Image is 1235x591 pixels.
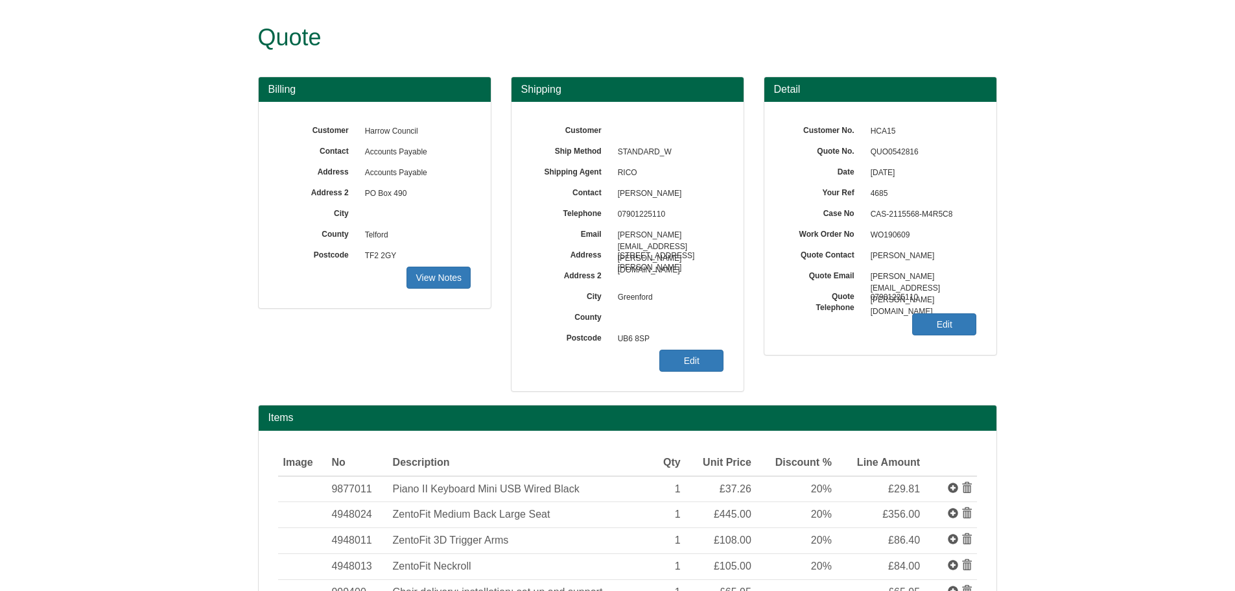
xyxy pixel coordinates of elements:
[278,163,359,178] label: Address
[811,509,832,520] span: 20%
[714,535,751,546] span: £108.00
[531,204,611,219] label: Telephone
[521,84,734,95] h3: Shipping
[393,483,580,494] span: Piano II Keyboard Mini USB Wired Black
[784,267,864,282] label: Quote Email
[864,204,977,225] span: CAS-2115568-M4R5C8
[268,84,481,95] h3: Billing
[864,163,977,184] span: [DATE]
[531,163,611,178] label: Shipping Agent
[531,329,611,344] label: Postcode
[611,287,724,308] span: Greenford
[864,121,977,142] span: HCA15
[531,121,611,136] label: Customer
[406,267,471,289] a: View Notes
[675,483,681,494] span: 1
[811,483,832,494] span: 20%
[784,163,864,178] label: Date
[278,142,359,157] label: Contact
[278,121,359,136] label: Customer
[326,476,387,502] td: 9877011
[784,204,864,219] label: Case No
[864,287,977,308] span: 07901225110
[774,84,987,95] h3: Detail
[359,142,471,163] span: Accounts Payable
[531,142,611,157] label: Ship Method
[278,225,359,240] label: County
[611,184,724,204] span: [PERSON_NAME]
[611,163,724,184] span: RICO
[675,509,681,520] span: 1
[784,246,864,261] label: Quote Contact
[388,450,653,476] th: Description
[278,184,359,199] label: Address 2
[811,561,832,572] span: 20%
[359,246,471,267] span: TF2 2GY
[393,535,509,546] span: ZentoFit 3D Trigger Arms
[611,142,724,163] span: STANDARD_W
[864,184,977,204] span: 4685
[531,267,611,282] label: Address 2
[757,450,837,476] th: Discount %
[686,450,757,476] th: Unit Price
[888,561,920,572] span: £84.00
[278,246,359,261] label: Postcode
[393,509,550,520] span: ZentoFit Medium Back Large Seat
[675,535,681,546] span: 1
[611,225,724,246] span: [PERSON_NAME][EMAIL_ADDRESS][PERSON_NAME][DOMAIN_NAME]
[882,509,920,520] span: £356.00
[531,308,611,323] label: County
[784,142,864,157] label: Quote No.
[611,204,724,225] span: 07901225110
[326,502,387,528] td: 4948024
[359,121,471,142] span: Harrow Council
[720,483,751,494] span: £37.26
[359,225,471,246] span: Telford
[912,313,976,335] a: Edit
[611,246,724,267] span: [STREET_ADDRESS][PERSON_NAME]
[784,287,864,313] label: Quote Telephone
[278,204,359,219] label: City
[888,483,920,494] span: £29.81
[714,509,751,520] span: £445.00
[258,25,948,51] h1: Quote
[811,535,832,546] span: 20%
[611,329,724,350] span: UB6 8SP
[652,450,685,476] th: Qty
[393,561,471,572] span: ZentoFit Neckroll
[675,561,681,572] span: 1
[871,230,910,239] span: WO190609
[864,267,977,287] span: [PERSON_NAME][EMAIL_ADDRESS][PERSON_NAME][DOMAIN_NAME]
[531,184,611,199] label: Contact
[531,287,611,302] label: City
[326,554,387,580] td: 4948013
[659,350,723,372] a: Edit
[888,535,920,546] span: £86.40
[531,246,611,261] label: Address
[268,412,987,424] h2: Items
[326,528,387,554] td: 4948011
[784,225,864,240] label: Work Order No
[278,450,327,476] th: Image
[784,121,864,136] label: Customer No.
[837,450,925,476] th: Line Amount
[864,246,977,267] span: [PERSON_NAME]
[531,225,611,240] label: Email
[864,142,977,163] span: QUO0542816
[359,184,471,204] span: PO Box 490
[784,184,864,199] label: Your Ref
[359,163,471,184] span: Accounts Payable
[326,450,387,476] th: No
[714,561,751,572] span: £105.00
